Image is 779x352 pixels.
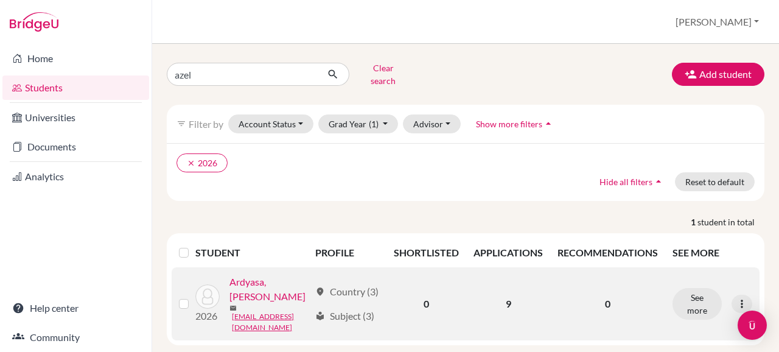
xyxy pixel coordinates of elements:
th: PROFILE [308,238,386,267]
button: Advisor [403,114,461,133]
span: location_on [315,287,325,297]
button: Show more filtersarrow_drop_up [466,114,565,133]
button: clear2026 [176,153,228,172]
a: Home [2,46,149,71]
div: Subject (3) [315,309,374,323]
th: RECOMMENDATIONS [550,238,665,267]
i: arrow_drop_up [542,118,554,130]
input: Find student by name... [167,63,318,86]
button: Add student [672,63,764,86]
button: Clear search [349,58,417,90]
td: 0 [386,267,466,340]
button: Hide all filtersarrow_drop_up [589,172,675,191]
a: Help center [2,296,149,320]
span: Show more filters [476,119,542,129]
a: [EMAIL_ADDRESS][DOMAIN_NAME] [232,311,310,333]
span: student in total [697,216,764,228]
a: Analytics [2,164,149,189]
th: SEE MORE [665,238,760,267]
p: 2026 [195,309,220,323]
img: Ardyasa, Azalea Della [195,284,220,309]
a: Students [2,76,149,100]
span: local_library [315,311,325,321]
span: mail [229,304,237,312]
i: clear [187,159,195,167]
i: arrow_drop_up [652,175,665,188]
button: See more [672,288,722,320]
span: Hide all filters [599,177,652,187]
th: APPLICATIONS [466,238,550,267]
i: filter_list [176,119,186,128]
button: [PERSON_NAME] [670,10,764,33]
td: 9 [466,267,550,340]
a: Ardyasa, [PERSON_NAME] [229,275,310,304]
button: Reset to default [675,172,755,191]
span: (1) [369,119,379,129]
a: Documents [2,135,149,159]
th: STUDENT [195,238,308,267]
a: Community [2,325,149,350]
span: Filter by [189,118,223,130]
p: 0 [557,297,658,311]
button: Grad Year(1) [318,114,399,133]
div: Open Intercom Messenger [738,311,767,340]
img: Bridge-U [10,12,58,32]
a: Universities [2,105,149,130]
th: SHORTLISTED [386,238,466,267]
button: Account Status [228,114,313,133]
strong: 1 [691,216,697,228]
div: Country (3) [315,284,379,299]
